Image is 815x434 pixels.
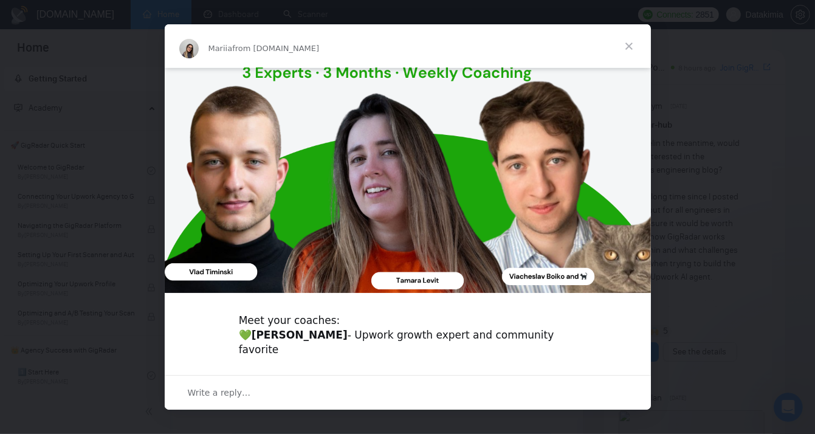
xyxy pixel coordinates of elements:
[232,44,319,53] span: from [DOMAIN_NAME]
[252,329,348,341] b: [PERSON_NAME]
[607,24,651,68] span: Close
[179,39,199,58] img: Profile image for Mariia
[188,385,251,401] span: Write a reply…
[165,375,651,410] div: Open conversation and reply
[208,44,233,53] span: Mariia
